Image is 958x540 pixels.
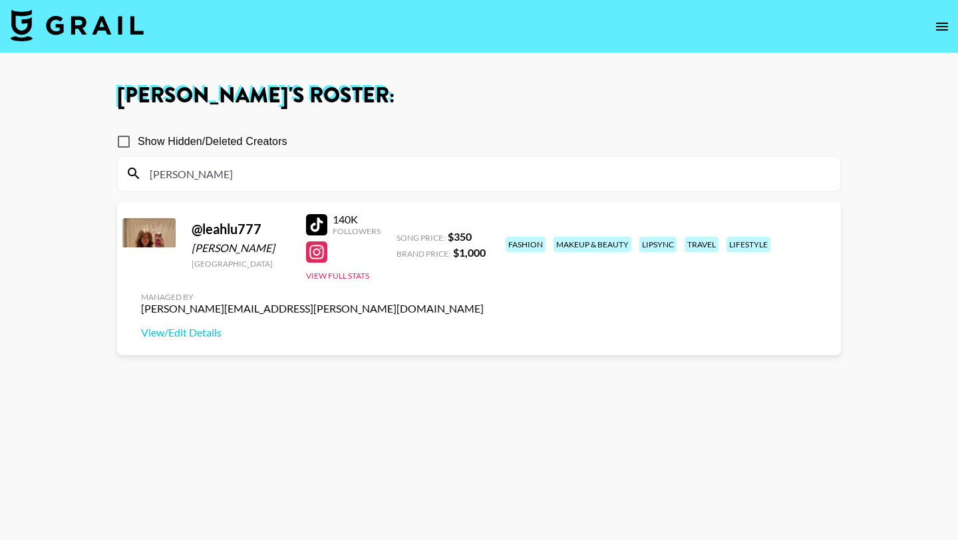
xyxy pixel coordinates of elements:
button: View Full Stats [306,271,369,281]
strong: $ 350 [448,230,472,243]
h1: [PERSON_NAME] 's Roster: [117,85,841,106]
button: open drawer [929,13,955,40]
div: [GEOGRAPHIC_DATA] [192,259,290,269]
div: [PERSON_NAME] [192,241,290,255]
div: lifestyle [726,237,770,252]
div: Followers [333,226,381,236]
div: fashion [506,237,546,252]
span: Show Hidden/Deleted Creators [138,134,287,150]
div: travel [685,237,718,252]
strong: $ 1,000 [453,246,486,259]
div: makeup & beauty [554,237,631,252]
span: Brand Price: [397,249,450,259]
span: Song Price: [397,233,445,243]
img: Grail Talent [11,9,144,41]
input: Search by User Name [142,163,832,184]
div: @ leahlu777 [192,221,290,237]
div: 140K [333,213,381,226]
div: lipsync [639,237,677,252]
a: View/Edit Details [141,326,484,339]
div: [PERSON_NAME][EMAIL_ADDRESS][PERSON_NAME][DOMAIN_NAME] [141,302,484,315]
div: Managed By [141,292,484,302]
